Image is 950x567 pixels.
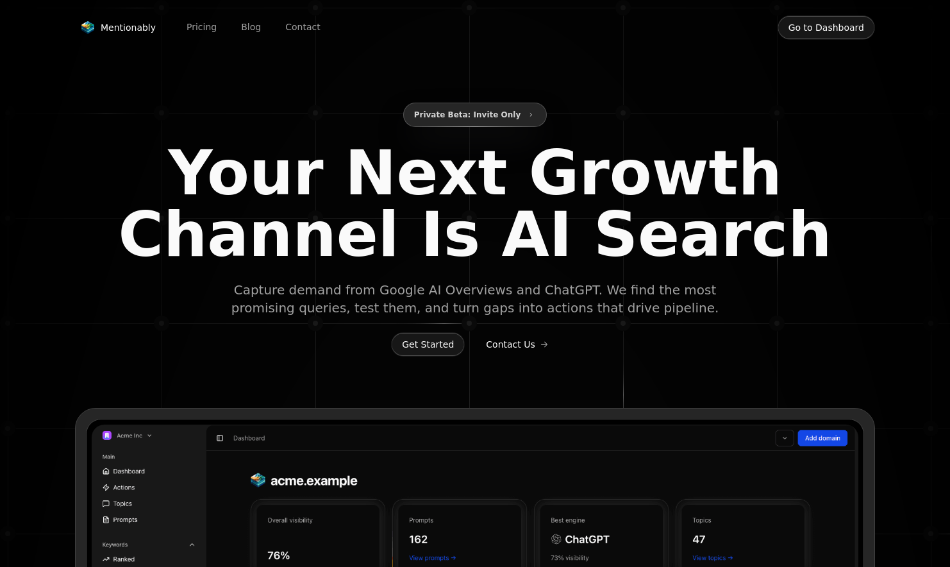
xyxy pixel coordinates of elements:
a: Contact [275,17,330,37]
button: Go to Dashboard [778,15,875,40]
a: Pricing [176,17,227,37]
img: Mentionably logo [80,21,96,34]
span: Mentionably [101,21,156,34]
span: Private Beta: Invite Only [414,107,521,123]
span: Your Next Growth Channel Is AI Search [106,142,844,266]
a: Blog [231,17,271,37]
button: Contact Us [475,332,558,357]
a: Mentionably [75,19,161,37]
span: Capture demand from Google AI Overviews and ChatGPT. We find the most promising queries, test the... [229,281,721,317]
button: Get Started [391,332,465,357]
button: Private Beta: Invite Only [403,103,547,127]
span: Contact Us [486,338,535,351]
